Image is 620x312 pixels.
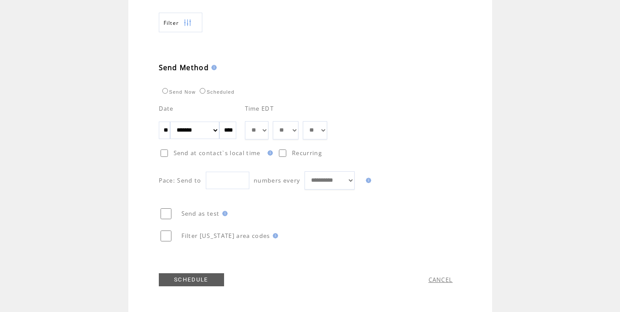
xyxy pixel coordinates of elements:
label: Send Now [160,89,196,95]
span: Send as test [181,210,220,217]
img: help.gif [270,233,278,238]
img: help.gif [363,178,371,183]
a: Filter [159,13,202,32]
span: Date [159,105,174,112]
a: SCHEDULE [159,273,224,286]
img: filters.png [184,13,191,33]
span: Pace: Send to [159,176,201,184]
span: numbers every [254,176,300,184]
input: Send Now [162,88,168,94]
a: CANCEL [429,276,453,284]
span: Time EDT [245,105,274,112]
span: Recurring [292,149,322,157]
label: Scheduled [198,89,235,95]
img: help.gif [265,150,273,156]
span: Send at contact`s local time [174,149,261,157]
img: help.gif [220,211,228,216]
img: help.gif [209,65,217,70]
span: Show filters [164,19,179,27]
span: Send Method [159,63,209,72]
input: Scheduled [200,88,205,94]
span: Filter [US_STATE] area codes [181,232,270,240]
